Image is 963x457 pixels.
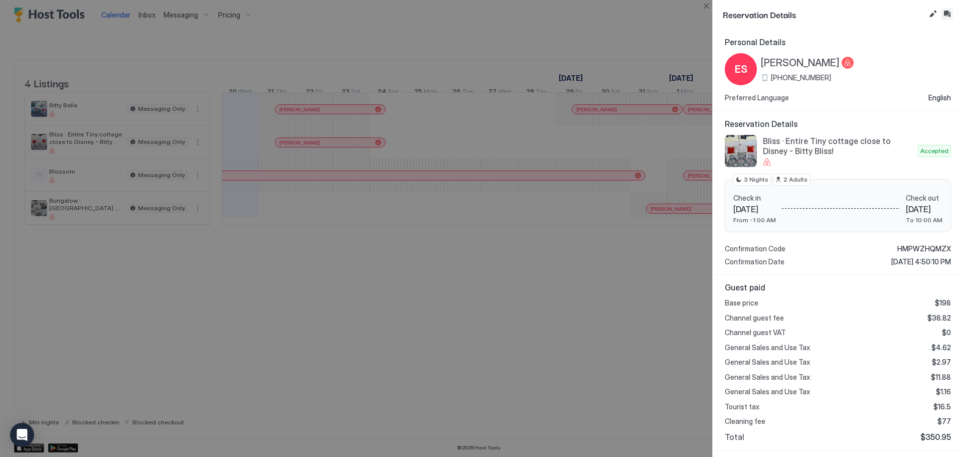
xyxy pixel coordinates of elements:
span: English [928,93,951,102]
span: From -1:00 AM [733,216,776,224]
span: $198 [935,298,951,308]
span: $0 [942,328,951,337]
span: Confirmation Code [725,244,785,253]
span: $1.16 [936,387,951,396]
span: Bliss · Entire Tiny cottage close to Disney - Bitty Bliss! [763,136,914,156]
span: To 10:00 AM [906,216,942,224]
span: Guest paid [725,282,951,292]
span: 3 Nights [744,175,768,184]
span: Check out [906,194,942,203]
span: $11.88 [931,373,951,382]
span: $38.82 [927,314,951,323]
span: [DATE] 4:50:10 PM [891,257,951,266]
span: Preferred Language [725,93,789,102]
span: ES [735,62,747,77]
span: $77 [937,417,951,426]
span: General Sales and Use Tax [725,343,810,352]
span: 2 Adults [783,175,808,184]
span: [PERSON_NAME] [761,57,840,69]
span: [DATE] [733,204,776,214]
span: Reservation Details [725,119,951,129]
span: $4.62 [931,343,951,352]
span: Accepted [920,146,948,156]
span: General Sales and Use Tax [725,373,810,382]
span: Channel guest VAT [725,328,786,337]
span: [PHONE_NUMBER] [771,73,831,82]
span: Personal Details [725,37,951,47]
span: $2.97 [932,358,951,367]
span: Cleaning fee [725,417,765,426]
span: Base price [725,298,758,308]
span: $16.5 [933,402,951,411]
div: Open Intercom Messenger [10,423,34,447]
button: Inbox [941,8,953,20]
span: HMPWZHQMZX [897,244,951,253]
span: General Sales and Use Tax [725,387,810,396]
span: Reservation Details [723,8,925,21]
span: Confirmation Date [725,257,784,266]
span: Total [725,432,744,442]
div: listing image [725,135,757,167]
span: [DATE] [906,204,942,214]
span: Tourist tax [725,402,759,411]
button: Edit reservation [927,8,939,20]
span: General Sales and Use Tax [725,358,810,367]
span: Channel guest fee [725,314,784,323]
span: Check in [733,194,776,203]
span: $350.95 [920,432,951,442]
